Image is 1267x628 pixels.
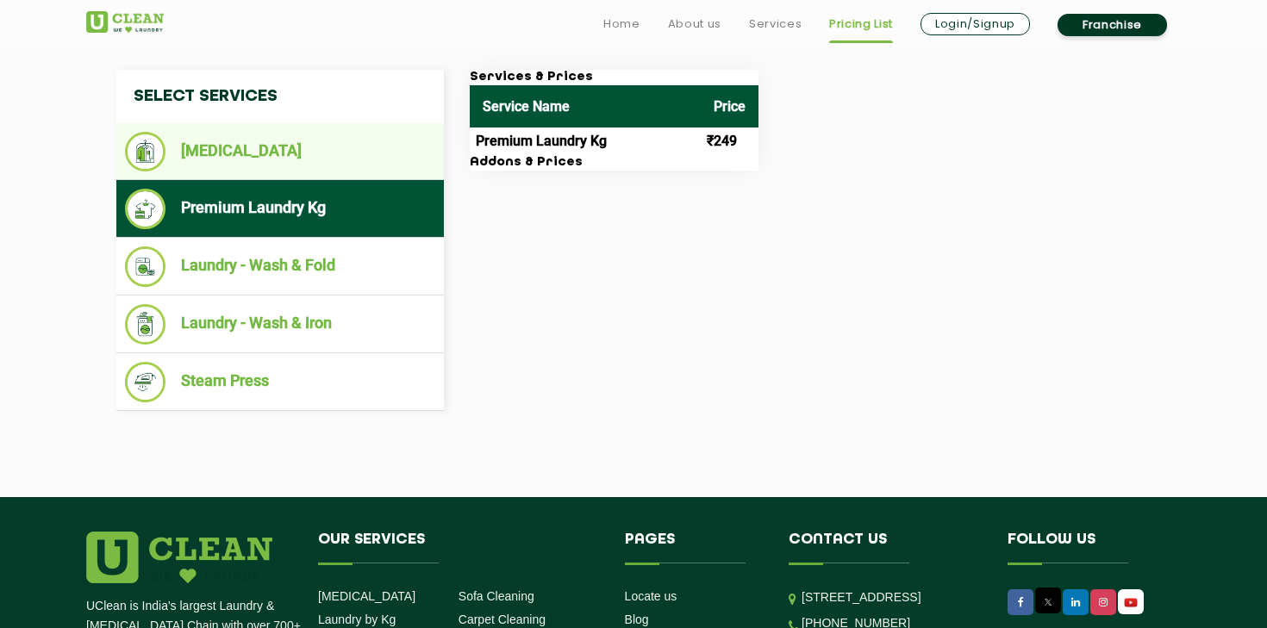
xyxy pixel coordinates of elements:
[701,85,758,127] th: Price
[625,612,649,626] a: Blog
[125,362,165,402] img: Steam Press
[625,532,764,564] h4: Pages
[1120,594,1142,612] img: UClean Laundry and Dry Cleaning
[459,612,546,626] a: Carpet Cleaning
[86,532,272,583] img: logo.png
[470,70,758,85] h3: Services & Prices
[829,14,893,34] a: Pricing List
[668,14,721,34] a: About us
[470,127,701,155] td: Premium Laundry Kg
[125,304,435,345] li: Laundry - Wash & Iron
[1058,14,1167,36] a: Franchise
[125,362,435,402] li: Steam Press
[116,70,444,123] h4: Select Services
[318,589,415,603] a: [MEDICAL_DATA]
[86,11,164,33] img: UClean Laundry and Dry Cleaning
[1008,532,1159,564] h4: Follow us
[470,155,758,171] h3: Addons & Prices
[125,189,435,229] li: Premium Laundry Kg
[318,612,396,626] a: Laundry by Kg
[318,532,599,564] h4: Our Services
[125,189,165,229] img: Premium Laundry Kg
[749,14,802,34] a: Services
[470,85,701,127] th: Service Name
[125,304,165,345] img: Laundry - Wash & Iron
[603,14,640,34] a: Home
[125,132,435,171] li: [MEDICAL_DATA]
[459,589,534,603] a: Sofa Cleaning
[701,127,758,155] td: ₹249
[125,132,165,171] img: Dry Cleaning
[789,532,982,564] h4: Contact us
[125,246,165,287] img: Laundry - Wash & Fold
[802,588,982,607] p: [STREET_ADDRESS]
[921,13,1030,35] a: Login/Signup
[125,246,435,287] li: Laundry - Wash & Fold
[625,589,677,603] a: Locate us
